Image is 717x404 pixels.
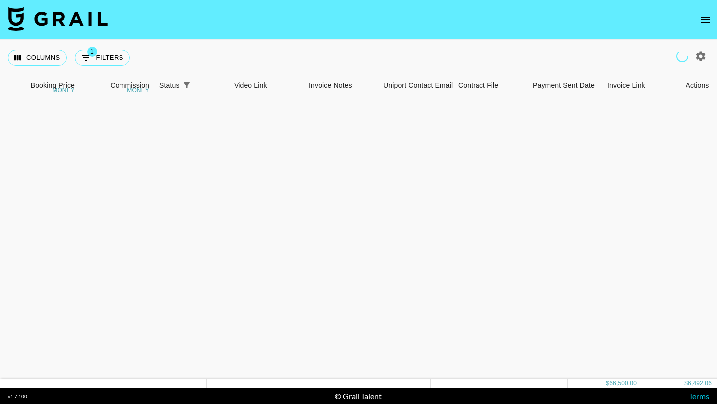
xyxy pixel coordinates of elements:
[695,10,715,30] button: open drawer
[453,76,528,95] div: Contract File
[304,76,378,95] div: Invoice Notes
[75,50,130,66] button: Show filters
[8,7,108,31] img: Grail Talent
[309,76,352,95] div: Invoice Notes
[180,78,194,92] button: Show filters
[602,76,677,95] div: Invoice Link
[689,391,709,401] a: Terms
[609,379,637,388] div: 66,500.00
[607,76,645,95] div: Invoice Link
[677,76,717,95] div: Actions
[458,76,498,95] div: Contract File
[229,76,304,95] div: Video Link
[606,379,609,388] div: $
[684,379,688,388] div: $
[52,87,75,93] div: money
[688,379,712,388] div: 6,492.06
[154,76,229,95] div: Status
[194,78,208,92] button: Sort
[383,76,453,95] div: Uniport Contact Email
[8,393,27,400] div: v 1.7.100
[234,76,267,95] div: Video Link
[159,76,180,95] div: Status
[180,78,194,92] div: 1 active filter
[533,76,595,95] div: Payment Sent Date
[8,50,67,66] button: Select columns
[87,47,97,57] span: 1
[674,48,690,64] span: Refreshing campaigns...
[127,87,149,93] div: money
[110,76,149,95] div: Commission
[686,76,709,95] div: Actions
[378,76,453,95] div: Uniport Contact Email
[335,391,382,401] div: © Grail Talent
[31,76,75,95] div: Booking Price
[528,76,602,95] div: Payment Sent Date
